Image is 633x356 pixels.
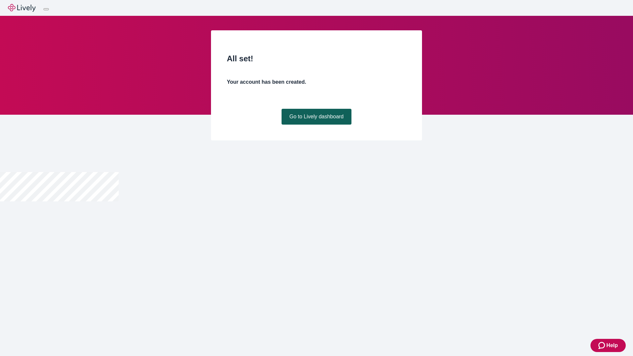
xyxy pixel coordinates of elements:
button: Zendesk support iconHelp [590,339,626,352]
svg: Zendesk support icon [598,341,606,349]
span: Help [606,341,618,349]
h2: All set! [227,53,406,65]
img: Lively [8,4,36,12]
h4: Your account has been created. [227,78,406,86]
button: Log out [44,8,49,10]
a: Go to Lively dashboard [282,109,352,125]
